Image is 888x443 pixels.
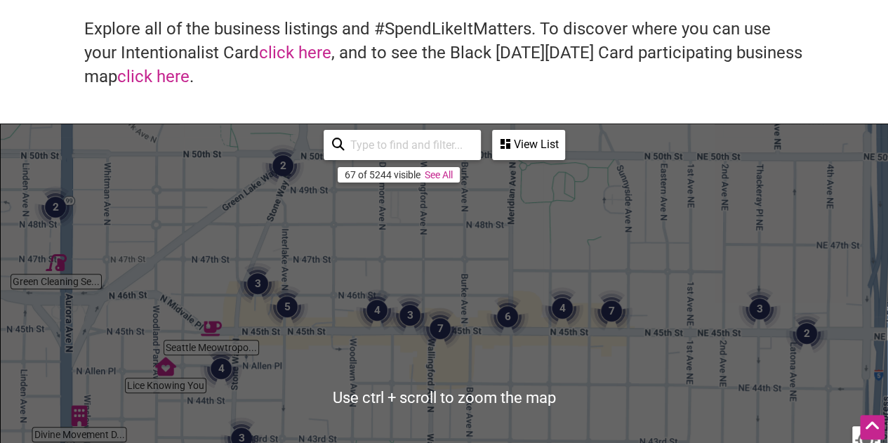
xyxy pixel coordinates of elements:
div: 3 [383,289,437,342]
div: 3 [231,257,284,310]
div: 4 [350,284,404,337]
div: 4 [536,282,589,335]
div: 3 [733,282,786,336]
div: Divine Movement Dance [63,399,95,432]
div: 2 [29,180,82,234]
div: 6 [481,290,534,343]
div: Type to search and filter [324,130,481,160]
div: Seattle Meowtropolitan [195,312,227,345]
a: click here [117,67,190,86]
div: 2 [780,307,833,360]
div: 4 [194,342,248,395]
div: 5 [260,280,314,333]
div: Scroll Back to Top [860,415,884,439]
div: Green Cleaning Seattle [40,246,72,279]
div: 2 [256,139,310,192]
a: click here [259,43,331,62]
div: 67 of 5244 visible [345,169,420,180]
div: 7 [585,284,638,338]
a: See All [425,169,453,180]
input: Type to find and filter... [345,131,472,159]
div: View List [493,131,564,158]
div: Lice Knowing You [150,350,182,383]
div: See a list of the visible businesses [492,130,565,160]
h4: Explore all of the business listings and #SpendLikeItMatters. To discover where you can use your ... [84,18,804,88]
div: 7 [413,302,467,355]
